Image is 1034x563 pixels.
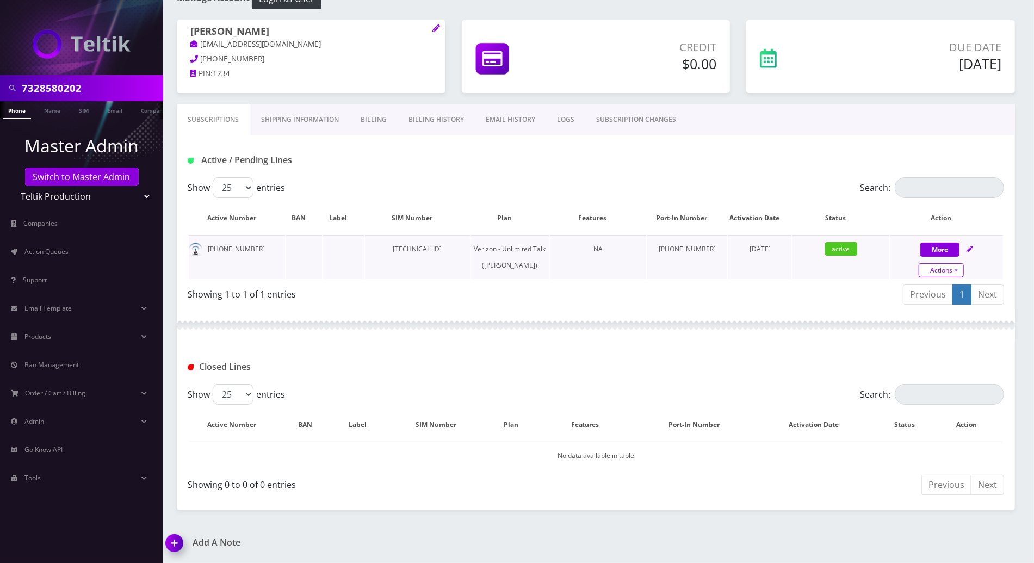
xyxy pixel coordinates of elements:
th: Active Number: activate to sort column ascending [189,202,285,234]
img: default.png [189,243,202,256]
a: Previous [903,284,953,305]
span: Tools [24,473,41,482]
span: Support [23,275,47,284]
span: Admin [24,417,44,426]
td: [TECHNICAL_ID] [365,235,470,279]
button: More [920,243,959,257]
a: Add A Note [166,537,588,548]
div: Showing 0 to 0 of 0 entries [188,474,588,491]
a: Company [135,101,172,118]
label: Search: [860,177,1004,198]
span: Action Queues [24,247,69,256]
label: Search: [860,384,1004,405]
span: Go Know API [24,445,63,454]
h5: [DATE] [846,55,1001,72]
span: [DATE] [750,244,771,253]
a: SUBSCRIPTION CHANGES [585,104,687,135]
th: Label: activate to sort column ascending [323,202,363,234]
span: Email Template [24,304,72,313]
a: Shipping Information [250,104,350,135]
td: Verizon - Unlimited Talk ([PERSON_NAME]) [471,235,549,279]
td: [PHONE_NUMBER] [189,235,285,279]
h1: [PERSON_NAME] [190,26,432,39]
td: NA [550,235,646,279]
th: Status: activate to sort column ascending [880,409,940,441]
a: LOGS [546,104,585,135]
input: Search: [895,384,1004,405]
th: Plan: activate to sort column ascending [471,202,549,234]
a: Name [39,101,66,118]
h1: Active / Pending Lines [188,155,449,165]
th: SIM Number: activate to sort column ascending [365,202,470,234]
th: BAN: activate to sort column ascending [286,202,322,234]
td: [PHONE_NUMBER] [647,235,727,279]
a: [EMAIL_ADDRESS][DOMAIN_NAME] [190,39,321,50]
a: Next [971,284,1004,305]
a: 1 [952,284,971,305]
a: Next [971,475,1004,495]
label: Show entries [188,177,285,198]
a: Actions [919,263,964,277]
a: Previous [921,475,971,495]
th: Features: activate to sort column ascending [550,202,646,234]
th: Activation Date: activate to sort column ascending [728,202,791,234]
span: Order / Cart / Billing [26,388,86,398]
p: Due Date [846,39,1001,55]
a: Switch to Master Admin [25,168,139,186]
input: Search in Company [22,78,160,98]
a: PIN: [190,69,213,79]
span: [PHONE_NUMBER] [201,54,265,64]
a: Email [102,101,128,118]
a: EMAIL HISTORY [475,104,546,135]
input: Search: [895,177,1004,198]
span: Companies [24,219,58,228]
img: Teltik Production [33,29,131,59]
a: Phone [3,101,31,119]
img: Active / Pending Lines [188,158,194,164]
a: SIM [73,101,94,118]
label: Show entries [188,384,285,405]
th: Action : activate to sort column ascending [942,409,1003,441]
th: Label: activate to sort column ascending [336,409,391,441]
p: Credit [583,39,716,55]
th: Activation Date: activate to sort column ascending [760,409,878,441]
span: Ban Management [24,360,79,369]
div: Showing 1 to 1 of 1 entries [188,283,588,301]
a: Billing [350,104,398,135]
a: Subscriptions [177,104,250,135]
th: Port-In Number: activate to sort column ascending [647,202,727,234]
span: 1234 [213,69,230,78]
h1: Closed Lines [188,362,449,372]
th: Status: activate to sort column ascending [792,202,889,234]
span: Products [24,332,51,341]
th: Features: activate to sort column ascending [542,409,639,441]
th: Port-In Number: activate to sort column ascending [640,409,759,441]
th: Active Number: activate to sort column descending [189,409,285,441]
th: BAN: activate to sort column ascending [286,409,334,441]
select: Showentries [213,177,253,198]
a: Billing History [398,104,475,135]
h5: $0.00 [583,55,716,72]
th: Action: activate to sort column ascending [890,202,1003,234]
span: active [825,242,857,256]
th: Plan: activate to sort column ascending [492,409,541,441]
th: SIM Number: activate to sort column ascending [392,409,491,441]
select: Showentries [213,384,253,405]
img: Closed Lines [188,364,194,370]
td: No data available in table [189,442,1003,469]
